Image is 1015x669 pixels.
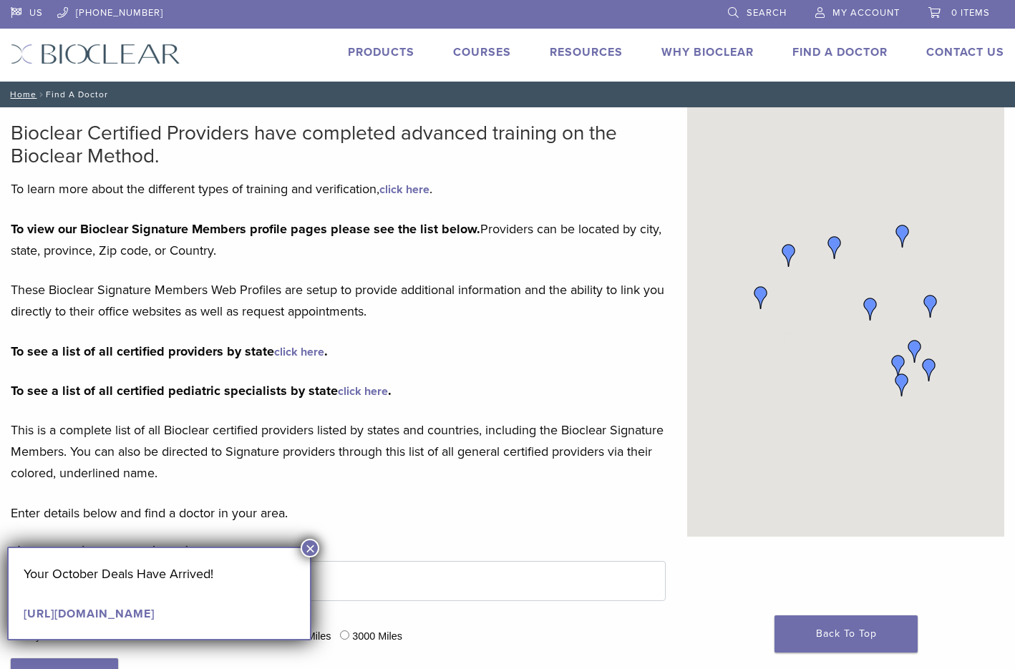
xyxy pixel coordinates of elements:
a: click here [379,182,429,197]
label: 3000 Miles [352,629,402,645]
p: Providers can be located by city, state, province, Zip code, or Country. [11,218,666,261]
span: My Account [832,7,900,19]
div: Dr. Sandra Calleros [749,286,772,309]
div: Dr. Joy Helou [891,225,914,248]
div: Dr. Rajeev Prasher [919,295,942,318]
p: Enter details below and find a doctor in your area. [11,502,666,524]
div: Dr. Eddie Kao [903,340,926,363]
p: Your October Deals Have Arrived! [24,563,295,585]
a: Home [6,89,37,99]
a: Contact Us [926,45,1004,59]
div: Dr. Frank Raymer [918,358,941,381]
div: Dr. Benjamin Lu [823,236,846,259]
h2: Bioclear Certified Providers have completed advanced training on the Bioclear Method. [11,122,666,167]
strong: To see a list of all certified pediatric specialists by state . [11,383,392,399]
span: Search [747,7,787,19]
span: 0 items [951,7,990,19]
strong: To see a list of all certified providers by state . [11,343,328,359]
a: Resources [550,45,623,59]
div: Dr. James Chau [890,373,913,396]
button: Close [301,539,319,557]
div: Dr. Randy Fong [887,355,910,378]
a: Back To Top [774,615,918,653]
a: Products [348,45,414,59]
div: Dr. Henry Chung [777,244,800,267]
label: Please enter City, State, Province, Zip or Country [11,543,250,559]
img: Bioclear [11,44,180,64]
a: [URL][DOMAIN_NAME] [24,607,155,621]
span: / [37,91,46,98]
p: These Bioclear Signature Members Web Profiles are setup to provide additional information and the... [11,279,666,322]
a: Find A Doctor [792,45,888,59]
p: To learn more about the different types of training and verification, . [11,178,666,200]
p: This is a complete list of all Bioclear certified providers listed by states and countries, inclu... [11,419,666,484]
div: Dr. Henry Chung [859,298,882,321]
a: Courses [453,45,511,59]
a: click here [274,345,324,359]
a: click here [338,384,388,399]
a: Why Bioclear [661,45,754,59]
strong: To view our Bioclear Signature Members profile pages please see the list below. [11,221,480,237]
